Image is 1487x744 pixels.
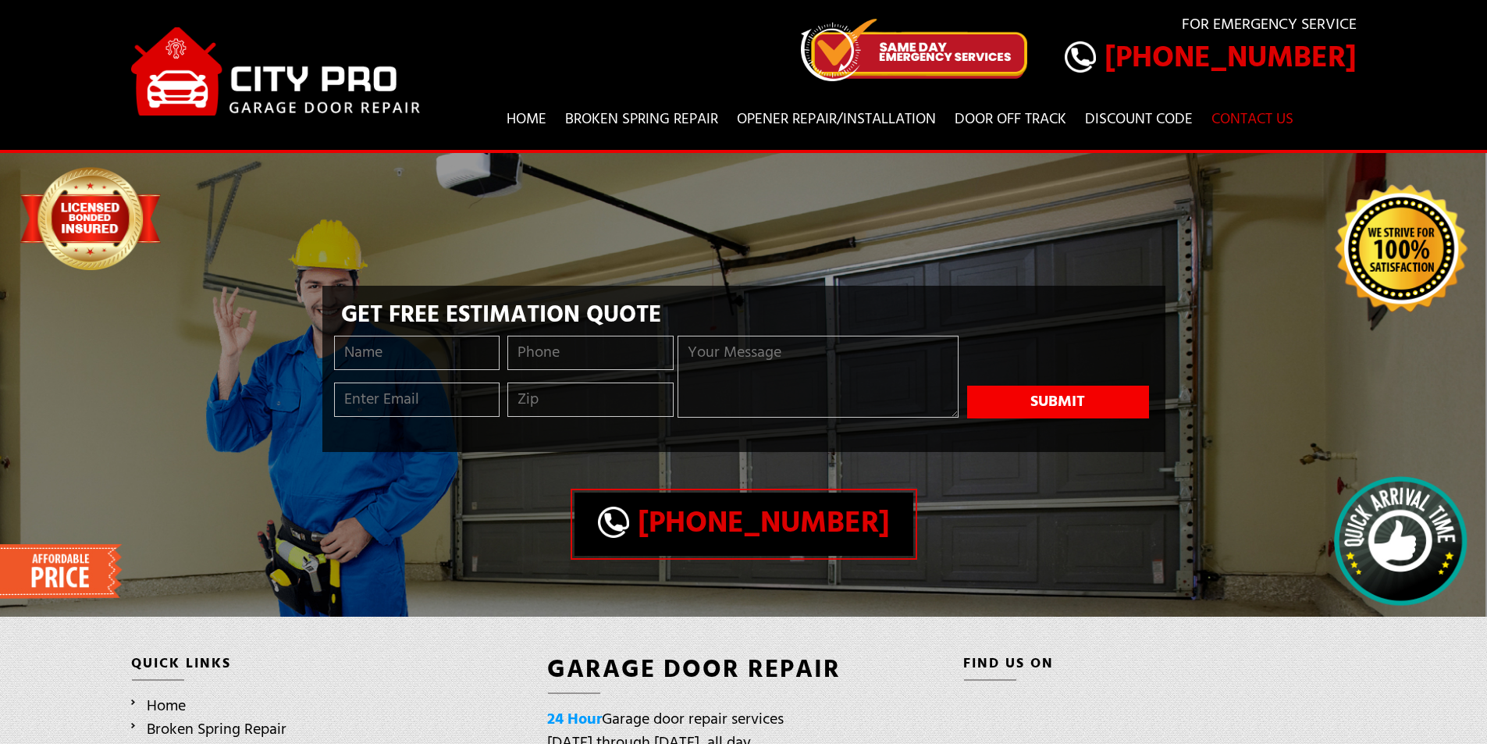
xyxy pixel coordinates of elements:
a: Door Off track [947,91,1074,149]
a: Discount Code [1077,91,1201,149]
a: Home [139,694,186,719]
h4: Garage Door Repair [547,656,940,685]
input: Phone [507,336,674,370]
p: For Emergency Service [1065,13,1357,37]
h2: Get Free Estimation Quote [330,301,1158,329]
span: 24 Hour [547,707,602,732]
input: Enter Email [334,383,500,417]
iframe: reCAPTCHA [967,336,1150,383]
img: icon-top.png [796,19,1030,81]
input: Zip [507,383,674,417]
a: Broken Spring Repair [139,717,286,742]
button: Submit [967,386,1149,418]
a: Contact Us [1204,91,1301,149]
h4: QUICK LINKS [131,656,524,673]
a: Opener Repair/Installation [729,91,944,149]
a: [PHONE_NUMBER] [575,493,913,556]
input: Name [334,336,500,370]
img: call.png [598,507,629,538]
a: Home [499,91,554,149]
h4: Find us on [963,656,1356,673]
img: call.png [1065,41,1096,73]
img: Citypro.png [131,27,420,116]
a: Broken Spring Repair [557,91,726,149]
a: [PHONE_NUMBER] [1065,35,1357,83]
